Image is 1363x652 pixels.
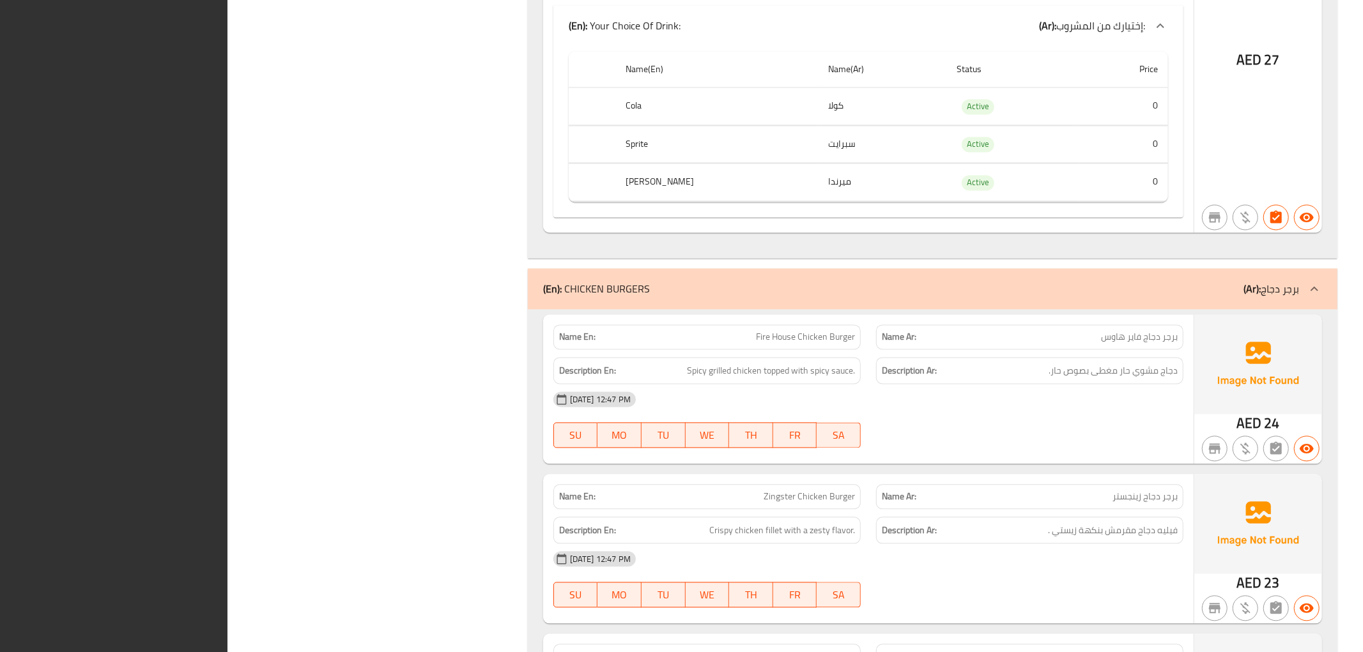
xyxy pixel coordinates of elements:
button: Not has choices [1263,436,1289,461]
span: SA [822,586,856,604]
td: سبرايت [818,125,946,163]
span: Fire House Chicken Burger [756,330,855,344]
span: إختيارك من المشروب: [1056,16,1145,35]
button: Not branch specific item [1202,436,1228,461]
td: كولا [818,87,946,125]
button: Available [1294,436,1320,461]
button: SA [817,422,861,448]
span: [DATE] 12:47 PM [565,393,636,406]
span: MO [603,426,636,444]
img: Ae5nvW7+0k+MAAAAAElFTkSuQmCC [1194,474,1322,573]
b: (Ar): [1039,16,1056,35]
span: AED [1236,47,1261,72]
button: Available [1294,204,1320,230]
th: [PERSON_NAME] [615,163,818,201]
button: TH [729,582,773,607]
th: Price [1079,51,1168,87]
button: Not branch specific item [1202,204,1228,230]
span: WE [691,586,725,604]
span: 23 [1265,570,1280,595]
td: ميرندا [818,163,946,201]
button: TU [642,582,686,607]
th: Sprite [615,125,818,163]
p: Your Choice Of Drink: [569,18,681,33]
p: برجر دجاج [1244,281,1299,296]
button: MO [597,422,642,448]
button: Not branch specific item [1202,595,1228,621]
div: (En): Your Choice Of Drink:(Ar):إختيارك من المشروب: [553,5,1183,46]
button: TU [642,422,686,448]
span: FR [778,586,812,604]
button: SU [553,422,597,448]
b: (En): [543,279,562,298]
strong: Name Ar: [882,490,916,503]
span: SU [559,426,592,444]
th: Status [946,51,1079,87]
div: (En): CHICKEN BURGERS(Ar):برجر دجاج [528,268,1337,309]
span: AED [1236,570,1261,595]
span: 24 [1265,411,1280,436]
p: CHICKEN BURGERS [543,281,650,296]
span: [DATE] 12:47 PM [565,553,636,565]
span: SU [559,586,592,604]
span: Spicy grilled chicken topped with spicy sauce. [687,363,855,379]
button: TH [729,422,773,448]
button: Not has choices [1263,595,1289,621]
span: TU [647,426,681,444]
span: TH [734,586,768,604]
td: 0 [1079,163,1168,201]
button: SU [553,582,597,607]
button: Has choices [1263,204,1289,230]
span: Active [962,137,994,151]
button: Purchased item [1233,595,1258,621]
button: WE [686,422,730,448]
b: (Ar): [1244,279,1261,298]
span: دجاج مشوي حار مغطى بصوص حار. [1049,363,1178,379]
th: Cola [615,87,818,125]
span: Active [962,99,994,114]
span: برجر دجاج زينجستر [1113,490,1178,503]
button: Purchased item [1233,204,1258,230]
strong: Name En: [559,490,596,503]
span: MO [603,586,636,604]
span: Crispy chicken fillet with a zesty flavor. [709,522,855,538]
button: FR [773,422,817,448]
span: فيليه دجاج مقرمش بنكهة زيستي . [1048,522,1178,538]
strong: Name Ar: [882,330,916,344]
strong: Description En: [559,363,616,379]
button: SA [817,582,861,607]
span: WE [691,426,725,444]
span: 27 [1265,47,1280,72]
button: MO [597,582,642,607]
strong: Description En: [559,522,616,538]
th: Name(En) [615,51,818,87]
span: TU [647,586,681,604]
span: Zingster Chicken Burger [764,490,855,503]
span: AED [1236,411,1261,436]
img: Ae5nvW7+0k+MAAAAAElFTkSuQmCC [1194,314,1322,414]
span: Active [962,175,994,190]
strong: Name En: [559,330,596,344]
table: choices table [569,51,1168,202]
button: Purchased item [1233,436,1258,461]
strong: Description Ar: [882,363,937,379]
span: SA [822,426,856,444]
span: برجر دجاج فاير هاوس [1101,330,1178,344]
strong: Description Ar: [882,522,937,538]
td: 0 [1079,87,1168,125]
span: TH [734,426,768,444]
th: Name(Ar) [818,51,946,87]
div: Active [962,137,994,152]
button: FR [773,582,817,607]
td: 0 [1079,125,1168,163]
button: WE [686,582,730,607]
span: FR [778,426,812,444]
button: Available [1294,595,1320,621]
b: (En): [569,16,587,35]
